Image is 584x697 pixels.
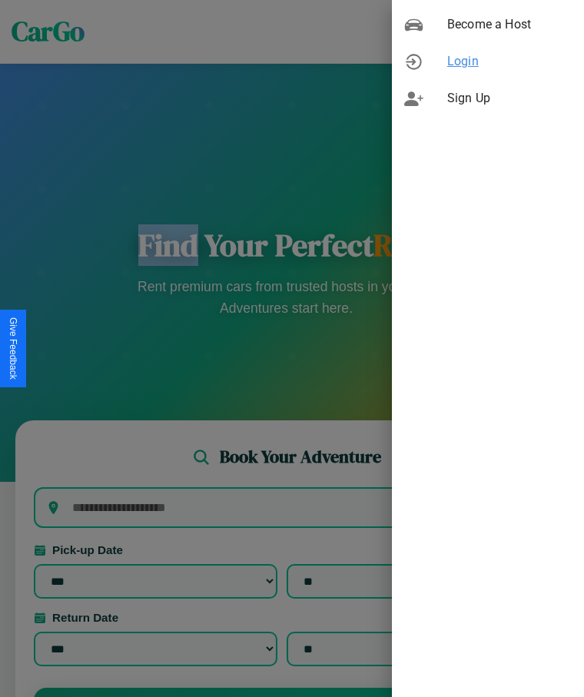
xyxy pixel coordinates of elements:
[447,15,572,34] span: Become a Host
[447,89,572,108] span: Sign Up
[8,317,18,380] div: Give Feedback
[392,43,584,80] div: Login
[392,6,584,43] div: Become a Host
[447,52,572,71] span: Login
[392,80,584,117] div: Sign Up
